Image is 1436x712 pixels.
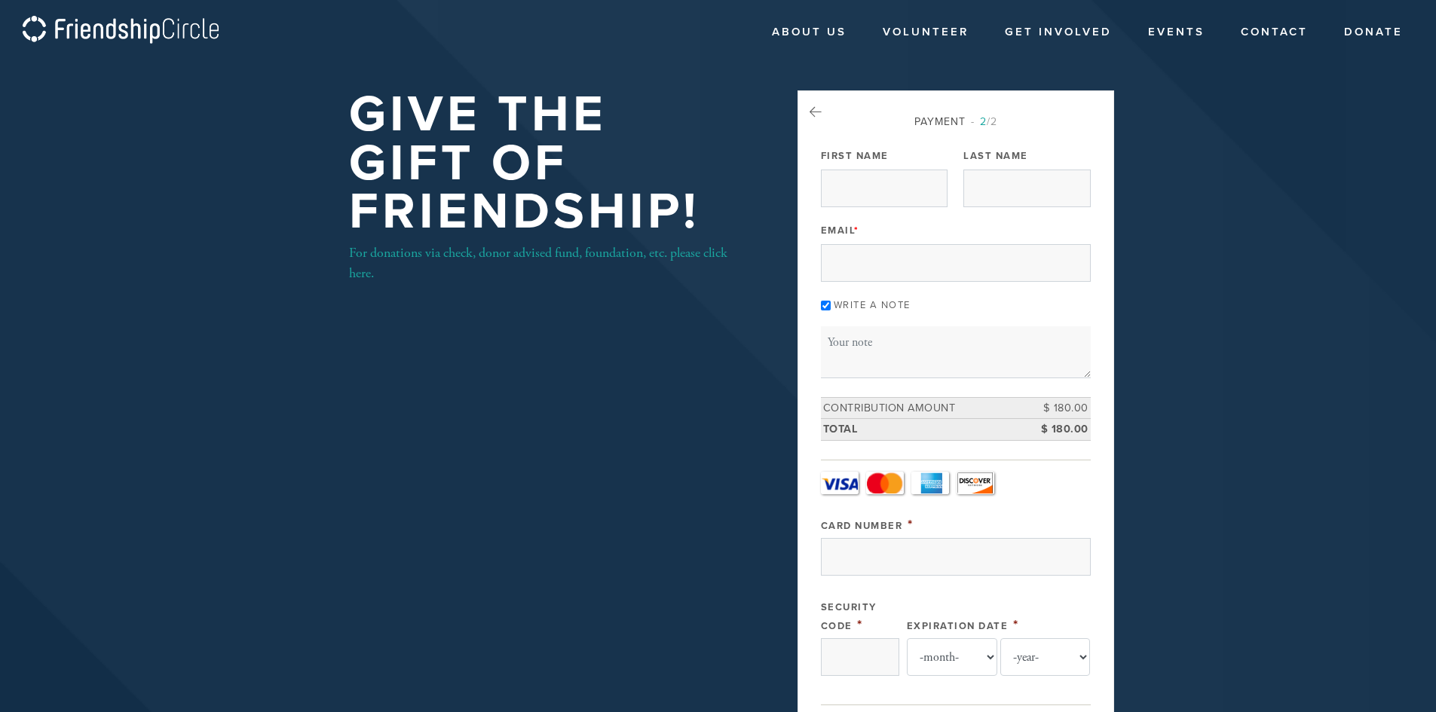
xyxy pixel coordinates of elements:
a: Volunteer [871,18,980,47]
td: $ 180.00 [1023,397,1091,419]
span: 2 [980,115,987,128]
img: logo_fc.png [23,16,219,45]
label: Card Number [821,520,903,532]
a: About Us [761,18,858,47]
label: Last Name [963,149,1028,163]
span: /2 [971,115,997,128]
a: Visa [821,472,859,494]
a: Get Involved [994,18,1123,47]
a: MasterCard [866,472,904,494]
label: Write a note [834,299,911,311]
div: Payment [821,114,1091,130]
label: First Name [821,149,889,163]
label: Email [821,224,859,237]
td: Total [821,419,1023,441]
td: $ 180.00 [1023,419,1091,441]
a: Donate [1333,18,1414,47]
span: This field is required. [854,225,859,237]
a: For donations via check, donor advised fund, foundation, etc. please click here. [349,244,727,282]
a: Amex [911,472,949,494]
label: Expiration Date [907,620,1009,632]
select: Expiration Date year [1000,638,1091,676]
span: This field is required. [1013,616,1019,633]
a: Discover [957,472,994,494]
h1: Give the Gift of Friendship! [349,90,749,237]
td: Contribution Amount [821,397,1023,419]
a: Events [1137,18,1216,47]
label: Security Code [821,601,877,632]
a: Contact [1229,18,1319,47]
span: This field is required. [908,516,914,533]
select: Expiration Date month [907,638,997,676]
span: This field is required. [857,616,863,633]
